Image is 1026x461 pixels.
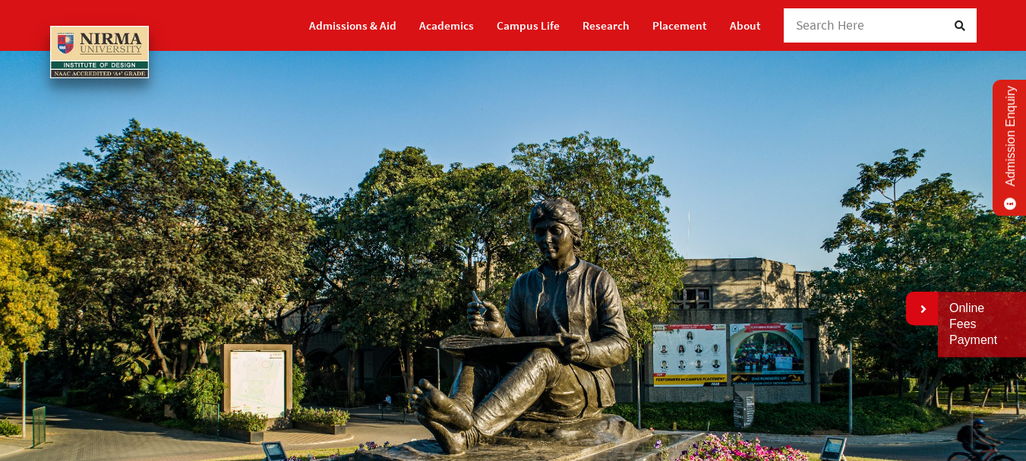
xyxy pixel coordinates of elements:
[497,12,560,39] a: Campus Life
[949,301,1015,348] a: Online Fees Payment
[419,12,474,39] a: Academics
[50,26,149,78] img: main_logo
[796,17,865,33] span: Search Here
[309,12,396,39] a: Admissions & Aid
[652,12,707,39] a: Placement
[730,12,761,39] a: About
[582,12,630,39] a: Research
